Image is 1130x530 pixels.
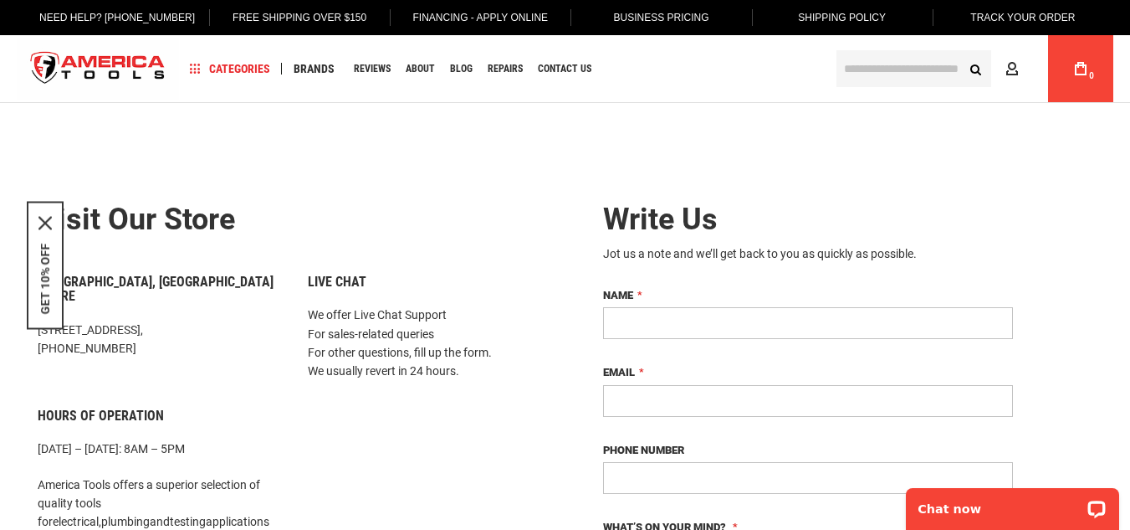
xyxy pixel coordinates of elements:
span: Write Us [603,202,718,237]
a: Categories [182,58,278,80]
svg: close icon [38,216,52,229]
span: Categories [190,63,270,75]
span: Blog [450,64,473,74]
span: Contact Us [538,64,591,74]
iframe: LiveChat chat widget [895,477,1130,530]
h6: Hours of Operation [38,409,283,424]
span: Name [603,289,633,301]
a: About [398,58,442,80]
button: GET 10% OFF [38,243,52,314]
p: [STREET_ADDRESS], [PHONE_NUMBER] [38,321,283,358]
a: 0 [1065,35,1097,102]
a: store logo [17,38,179,100]
h6: [GEOGRAPHIC_DATA], [GEOGRAPHIC_DATA] Store [38,275,283,304]
button: Search [959,53,991,85]
p: [DATE] – [DATE]: 8AM – 5PM [38,440,283,458]
span: Phone Number [603,444,684,456]
a: electrical [53,515,99,528]
span: About [406,64,435,74]
a: Repairs [480,58,530,80]
a: plumbing [101,515,150,528]
a: Contact Us [530,58,599,80]
a: Blog [442,58,480,80]
a: testing [170,515,206,528]
span: 0 [1089,71,1094,80]
span: Reviews [354,64,391,74]
span: Brands [294,63,335,75]
span: Email [603,366,635,378]
h6: Live Chat [308,275,553,290]
p: We offer Live Chat Support For sales-related queries For other questions, fill up the form. We us... [308,306,553,381]
span: Repairs [488,64,523,74]
a: Reviews [346,58,398,80]
button: Close [38,216,52,229]
a: Brands [286,58,342,80]
div: Jot us a note and we’ll get back to you as quickly as possible. [603,245,1013,262]
img: America Tools [17,38,179,100]
span: Shipping Policy [798,12,886,23]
